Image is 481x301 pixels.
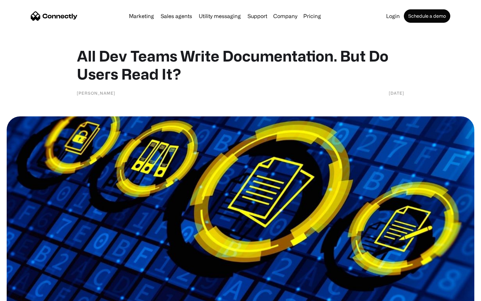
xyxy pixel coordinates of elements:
[126,13,157,19] a: Marketing
[13,289,40,299] ul: Language list
[404,9,450,23] a: Schedule a demo
[389,90,404,96] div: [DATE]
[301,13,324,19] a: Pricing
[245,13,270,19] a: Support
[77,90,115,96] div: [PERSON_NAME]
[273,11,297,21] div: Company
[7,289,40,299] aside: Language selected: English
[158,13,195,19] a: Sales agents
[77,47,404,83] h1: All Dev Teams Write Documentation. But Do Users Read It?
[196,13,244,19] a: Utility messaging
[383,13,403,19] a: Login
